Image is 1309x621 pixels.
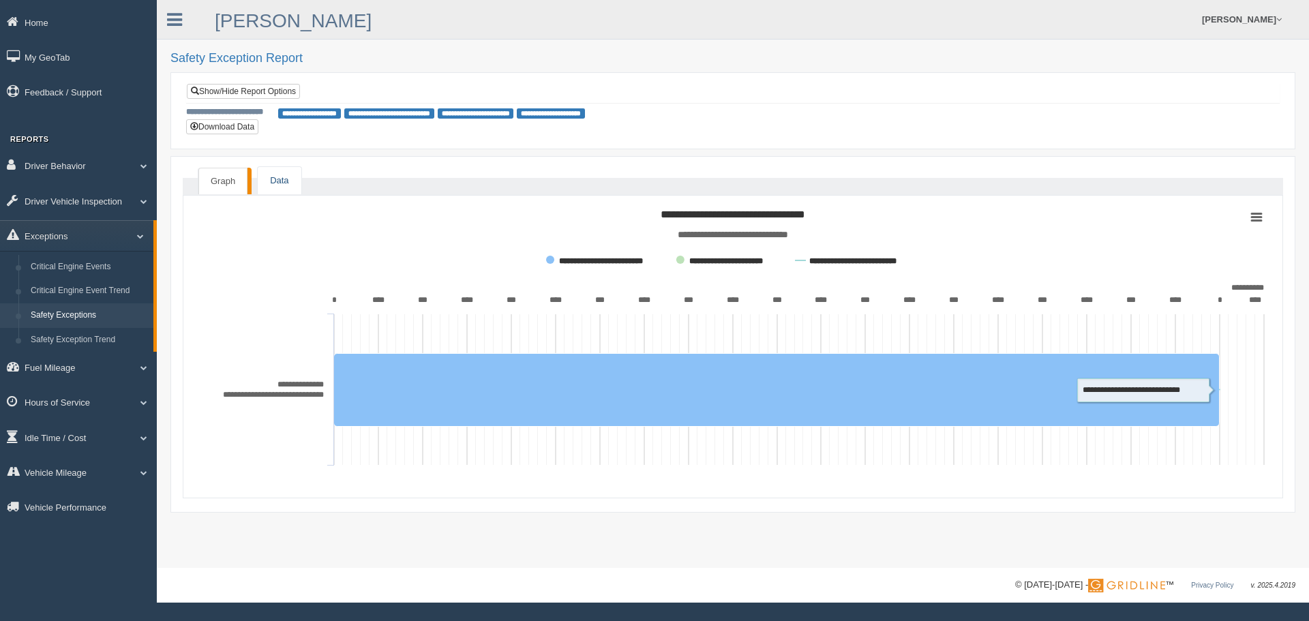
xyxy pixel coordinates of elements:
a: Graph [198,168,247,195]
a: Data [258,167,301,195]
div: © [DATE]-[DATE] - ™ [1015,578,1295,592]
button: Download Data [186,119,258,134]
a: Critical Engine Event Trend [25,279,153,303]
a: Critical Engine Events [25,255,153,279]
a: Safety Exceptions [25,303,153,328]
a: Show/Hide Report Options [187,84,300,99]
img: Gridline [1088,579,1165,592]
a: Privacy Policy [1191,581,1233,589]
a: [PERSON_NAME] [215,10,372,31]
span: v. 2025.4.2019 [1251,581,1295,589]
h2: Safety Exception Report [170,52,1295,65]
a: Safety Exception Trend [25,328,153,352]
